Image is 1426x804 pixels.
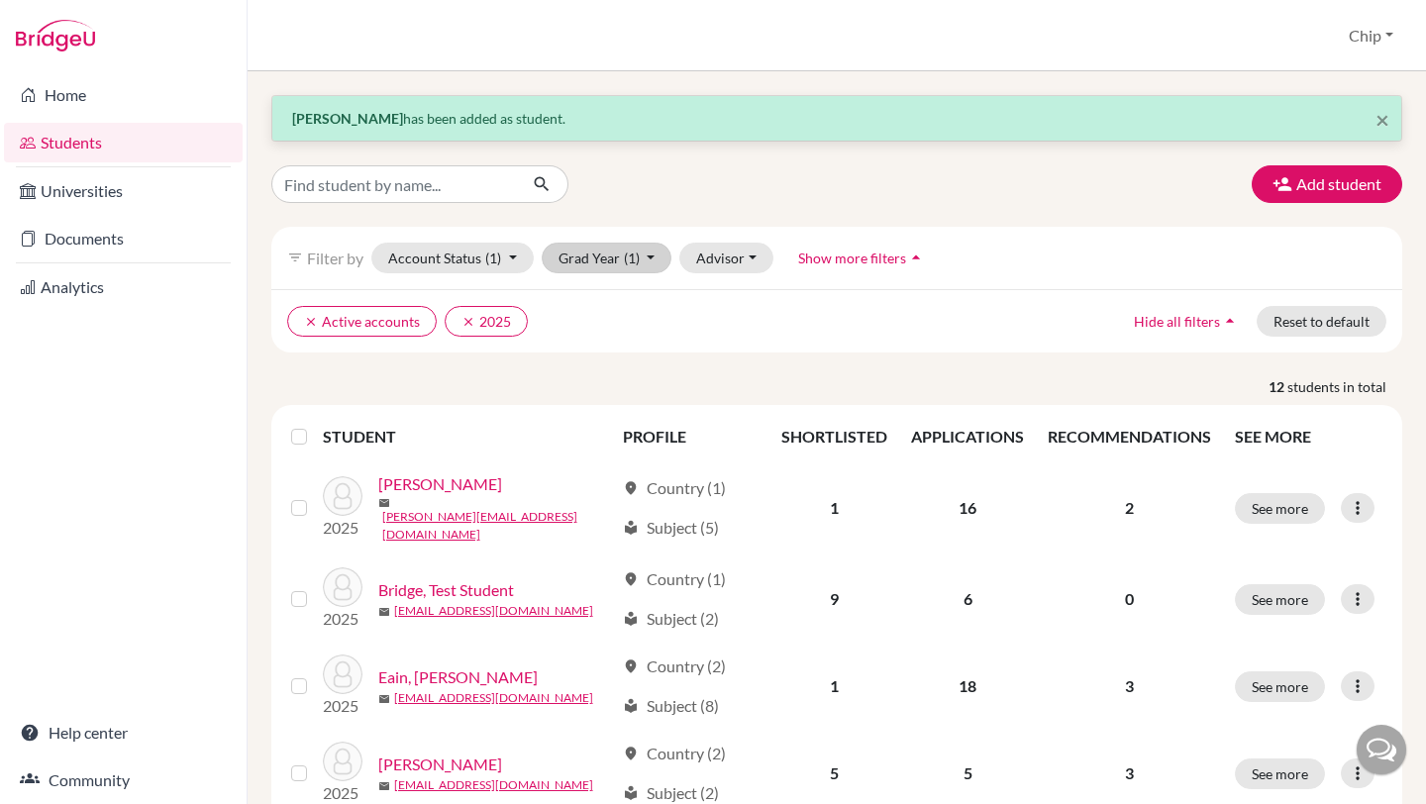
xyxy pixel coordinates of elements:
[287,306,437,337] button: clearActive accounts
[1287,376,1402,397] span: students in total
[292,110,403,127] strong: [PERSON_NAME]
[378,472,502,496] a: [PERSON_NAME]
[485,250,501,266] span: (1)
[623,480,639,496] span: location_on
[4,75,243,115] a: Home
[1235,584,1325,615] button: See more
[623,516,719,540] div: Subject (5)
[445,306,528,337] button: clear2025
[378,606,390,618] span: mail
[769,460,899,555] td: 1
[623,611,639,627] span: local_library
[1223,413,1394,460] th: SEE MORE
[323,413,612,460] th: STUDENT
[394,689,593,707] a: [EMAIL_ADDRESS][DOMAIN_NAME]
[378,693,390,705] span: mail
[1375,108,1389,132] button: Close
[623,654,726,678] div: Country (2)
[679,243,773,273] button: Advisor
[378,497,390,509] span: mail
[287,250,303,265] i: filter_list
[394,602,593,620] a: [EMAIL_ADDRESS][DOMAIN_NAME]
[323,516,362,540] p: 2025
[611,413,769,460] th: PROFILE
[899,555,1036,643] td: 6
[378,753,502,776] a: [PERSON_NAME]
[378,578,514,602] a: Bridge, Test Student
[1235,671,1325,702] button: See more
[323,476,362,516] img: Aung, Angelina Maddie
[4,123,243,162] a: Students
[623,698,639,714] span: local_library
[1117,306,1257,337] button: Hide all filtersarrow_drop_up
[46,14,86,32] span: Help
[1375,105,1389,134] span: ×
[1048,674,1211,698] p: 3
[304,315,318,329] i: clear
[623,742,726,765] div: Country (2)
[1048,496,1211,520] p: 2
[623,785,639,801] span: local_library
[1048,587,1211,611] p: 0
[323,567,362,607] img: Bridge, Test Student
[1134,313,1220,330] span: Hide all filters
[623,746,639,761] span: location_on
[623,694,719,718] div: Subject (8)
[323,742,362,781] img: Hua, Doris Yu Shan
[1235,493,1325,524] button: See more
[323,607,362,631] p: 2025
[371,243,534,273] button: Account Status(1)
[378,780,390,792] span: mail
[271,165,517,203] input: Find student by name...
[1048,761,1211,785] p: 3
[4,219,243,258] a: Documents
[323,694,362,718] p: 2025
[461,315,475,329] i: clear
[382,508,615,544] a: [PERSON_NAME][EMAIL_ADDRESS][DOMAIN_NAME]
[623,476,726,500] div: Country (1)
[899,413,1036,460] th: APPLICATIONS
[1252,165,1402,203] button: Add student
[769,555,899,643] td: 9
[624,250,640,266] span: (1)
[292,108,1381,129] p: has been added as student.
[1220,311,1240,331] i: arrow_drop_up
[798,250,906,266] span: Show more filters
[4,760,243,800] a: Community
[1036,413,1223,460] th: RECOMMENDATIONS
[1257,306,1386,337] button: Reset to default
[623,607,719,631] div: Subject (2)
[623,658,639,674] span: location_on
[394,776,593,794] a: [EMAIL_ADDRESS][DOMAIN_NAME]
[769,643,899,730] td: 1
[1235,758,1325,789] button: See more
[4,267,243,307] a: Analytics
[1340,17,1402,54] button: Chip
[4,713,243,753] a: Help center
[623,571,639,587] span: location_on
[906,248,926,267] i: arrow_drop_up
[323,654,362,694] img: Eain, Han Hsu
[378,665,538,689] a: Eain, [PERSON_NAME]
[899,460,1036,555] td: 16
[307,249,363,267] span: Filter by
[542,243,672,273] button: Grad Year(1)
[4,171,243,211] a: Universities
[623,567,726,591] div: Country (1)
[769,413,899,460] th: SHORTLISTED
[16,20,95,51] img: Bridge-U
[1269,376,1287,397] strong: 12
[899,643,1036,730] td: 18
[623,520,639,536] span: local_library
[781,243,943,273] button: Show more filtersarrow_drop_up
